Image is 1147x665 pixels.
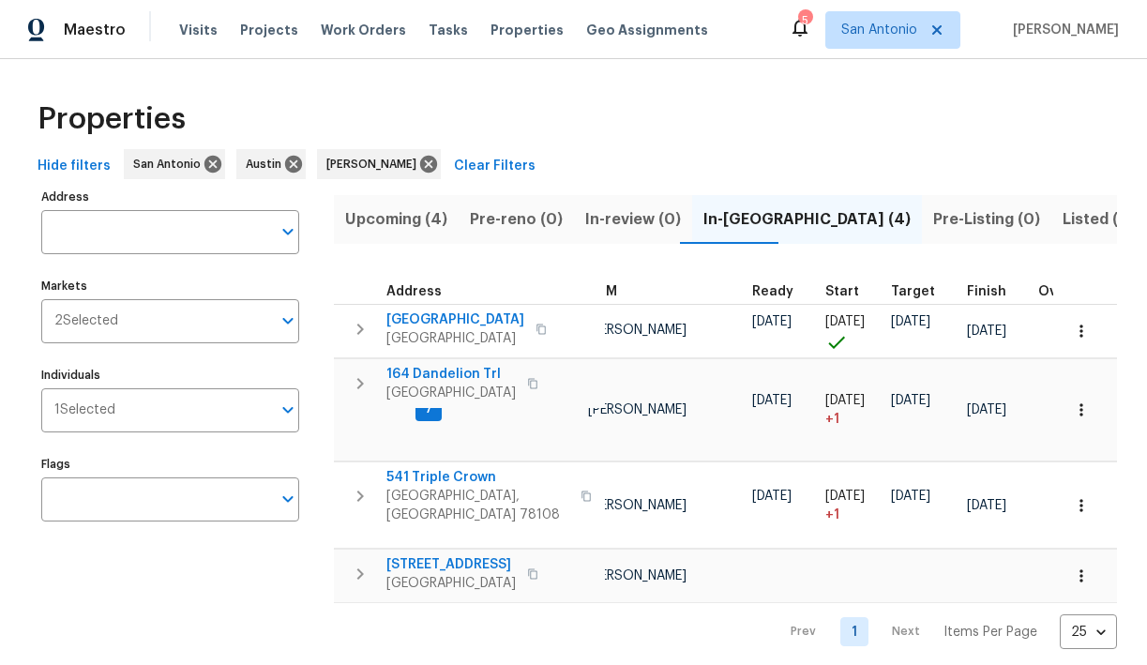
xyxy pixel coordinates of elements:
span: Upcoming (4) [345,206,447,233]
span: Start [825,285,859,298]
span: [STREET_ADDRESS] [386,555,516,574]
span: [PERSON_NAME] [588,499,687,512]
span: + 1 [825,506,839,524]
span: Tasks [429,23,468,37]
span: [PERSON_NAME] [588,403,687,416]
span: Address [386,285,442,298]
span: Overall [1038,285,1087,298]
span: [PERSON_NAME] [588,569,687,582]
span: 164 Dandelion Trl [386,365,516,384]
button: Open [275,397,301,423]
span: In-review (0) [585,206,681,233]
span: [DATE] [891,315,930,328]
div: Projected renovation finish date [967,285,1023,298]
span: [PERSON_NAME] [326,155,424,174]
span: [GEOGRAPHIC_DATA] [386,329,524,348]
span: [DATE] [891,394,930,407]
span: In-[GEOGRAPHIC_DATA] (4) [703,206,911,233]
span: Finish [967,285,1006,298]
span: [DATE] [967,325,1006,338]
span: Pre-reno (0) [470,206,563,233]
span: San Antonio [133,155,208,174]
span: [GEOGRAPHIC_DATA] [386,310,524,329]
span: Pre-Listing (0) [933,206,1040,233]
span: Austin [246,155,289,174]
span: Projects [240,21,298,39]
span: Geo Assignments [586,21,708,39]
span: [PERSON_NAME] [1005,21,1119,39]
div: Target renovation project end date [891,285,952,298]
span: [DATE] [752,394,792,407]
span: Maestro [64,21,126,39]
span: [GEOGRAPHIC_DATA] [386,574,516,593]
span: [DATE] [752,315,792,328]
a: Goto page 1 [840,617,868,646]
span: Hide filters [38,155,111,178]
div: Austin [236,149,306,179]
span: Clear Filters [454,155,536,178]
span: [DATE] [891,490,930,503]
td: Project started on time [818,304,883,357]
span: [PERSON_NAME] [588,324,687,337]
span: 2 Selected [54,313,118,329]
div: 5 [798,11,811,30]
div: Days past target finish date [1038,285,1104,298]
label: Individuals [41,370,299,381]
td: Project started 1 days late [818,358,883,461]
span: [DATE] [967,403,1006,416]
button: Open [275,308,301,334]
span: [DATE] [825,394,865,407]
button: Hide filters [30,149,118,184]
button: Open [275,486,301,512]
span: [GEOGRAPHIC_DATA] [386,384,516,402]
label: Address [41,191,299,203]
span: Ready [752,285,793,298]
span: Properties [490,21,564,39]
span: [DATE] [752,490,792,503]
span: 7 [417,401,440,417]
span: Work Orders [321,21,406,39]
p: Items Per Page [943,623,1037,642]
span: 1 Selected [54,402,115,418]
span: San Antonio [841,21,917,39]
button: Open [275,219,301,245]
div: Actual renovation start date [825,285,876,298]
div: [PERSON_NAME] [317,149,441,179]
span: + 1 [825,410,839,429]
div: San Antonio [124,149,225,179]
label: Markets [41,280,299,292]
span: [DATE] [825,490,865,503]
span: Target [891,285,935,298]
span: [DATE] [967,499,1006,512]
nav: Pagination Navigation [773,614,1117,649]
span: 541 Triple Crown [386,468,569,487]
span: [GEOGRAPHIC_DATA], [GEOGRAPHIC_DATA] 78108 [386,487,569,524]
td: Project started 1 days late [818,462,883,549]
label: Flags [41,459,299,470]
span: Listed (18) [1063,206,1140,233]
button: Clear Filters [446,149,543,184]
span: Visits [179,21,218,39]
span: [DATE] [825,315,865,328]
div: 25 [1060,608,1117,657]
span: Properties [38,110,186,128]
div: Earliest renovation start date (first business day after COE or Checkout) [752,285,810,298]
